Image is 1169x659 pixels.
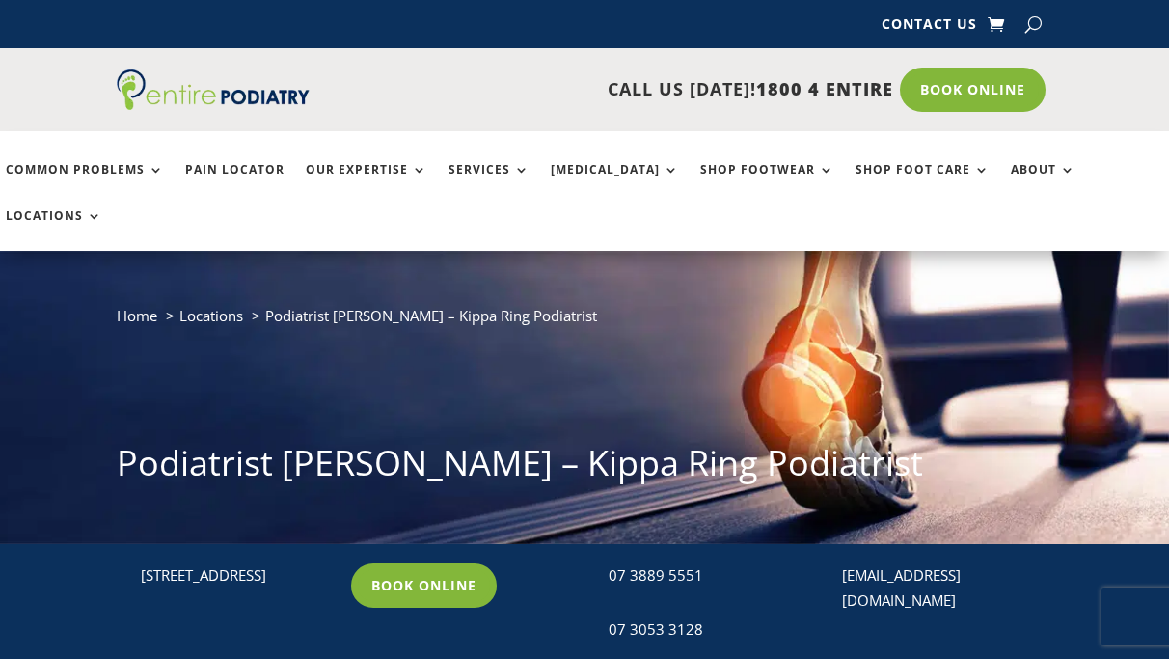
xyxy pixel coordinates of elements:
[700,163,834,205] a: Shop Footwear
[117,306,157,325] a: Home
[6,163,164,205] a: Common Problems
[351,563,497,608] a: Book Online
[842,565,961,610] a: [EMAIL_ADDRESS][DOMAIN_NAME]
[609,618,804,643] div: 07 3053 3128
[882,17,977,39] a: Contact Us
[756,77,893,100] span: 1800 4 ENTIRE
[1011,163,1075,205] a: About
[185,163,285,205] a: Pain Locator
[117,439,1052,497] h1: Podiatrist [PERSON_NAME] – Kippa Ring Podiatrist
[449,163,530,205] a: Services
[900,68,1046,112] a: Book Online
[325,77,893,102] p: CALL US [DATE]!
[6,209,102,251] a: Locations
[306,163,427,205] a: Our Expertise
[609,563,804,589] div: 07 3889 5551
[117,303,1052,343] nav: breadcrumb
[265,306,597,325] span: Podiatrist [PERSON_NAME] – Kippa Ring Podiatrist
[551,163,679,205] a: [MEDICAL_DATA]
[141,563,337,589] div: [STREET_ADDRESS]
[117,69,310,110] img: logo (1)
[179,306,243,325] a: Locations
[117,95,310,114] a: Entire Podiatry
[856,163,990,205] a: Shop Foot Care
